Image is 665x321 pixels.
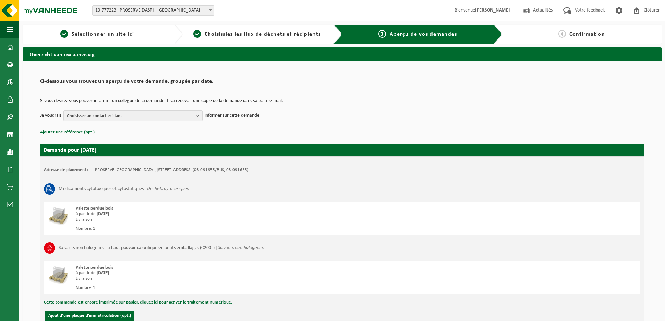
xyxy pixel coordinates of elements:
td: PROSERVE [GEOGRAPHIC_DATA], [STREET_ADDRESS] (03-091655/BUS, 03-091655) [95,167,249,173]
span: Sélectionner un site ici [72,31,134,37]
span: 10-777223 - PROSERVE DASRI - PARIS 12EME ARRONDISSEMENT [93,6,214,15]
span: Palette perdue bois [76,265,113,270]
strong: [PERSON_NAME] [475,8,510,13]
span: 10-777223 - PROSERVE DASRI - PARIS 12EME ARRONDISSEMENT [92,5,214,16]
span: 1 [60,30,68,38]
h2: Ci-dessous vous trouvez un aperçu de votre demande, groupée par date. [40,79,644,88]
button: Choisissez un contact existant [63,110,203,121]
strong: à partir de [DATE] [76,212,109,216]
span: 2 [193,30,201,38]
span: Aperçu de vos demandes [390,31,457,37]
i: Solvants non-halogénés [218,245,264,250]
span: Choisissez un contact existant [67,111,193,121]
span: 3 [378,30,386,38]
div: Livraison [76,276,370,282]
i: Déchets cytotoxiques [147,186,189,191]
h3: Solvants non halogénés - à haut pouvoir calorifique en petits emballages (<200L) | [59,242,264,254]
span: 4 [558,30,566,38]
p: Si vous désirez vous pouvez informer un collègue de la demande. Il va recevoir une copie de la de... [40,99,644,103]
img: LP-PA-00000-WDN-11.png [48,206,69,227]
img: LP-PA-00000-WDN-11.png [48,265,69,286]
iframe: chat widget [3,306,117,321]
span: Palette perdue bois [76,206,113,211]
button: Ajouter une référence (opt.) [40,128,95,137]
h2: Overzicht van uw aanvraag [23,47,662,61]
div: Nombre: 1 [76,226,370,232]
span: Choisissiez les flux de déchets et récipients [205,31,321,37]
p: Je voudrais [40,110,61,121]
div: Nombre: 1 [76,285,370,291]
h3: Médicaments cytotoxiques et cytostatiques | [59,183,189,195]
strong: à partir de [DATE] [76,271,109,275]
a: 2Choisissiez les flux de déchets et récipients [186,30,328,38]
p: informer sur cette demande. [205,110,261,121]
strong: Adresse de placement: [44,168,88,172]
div: Livraison [76,217,370,222]
span: Confirmation [569,31,605,37]
button: Cette commande est encore imprimée sur papier, cliquez ici pour activer le traitement numérique. [44,298,232,307]
strong: Demande pour [DATE] [44,147,96,153]
a: 1Sélectionner un site ici [26,30,169,38]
